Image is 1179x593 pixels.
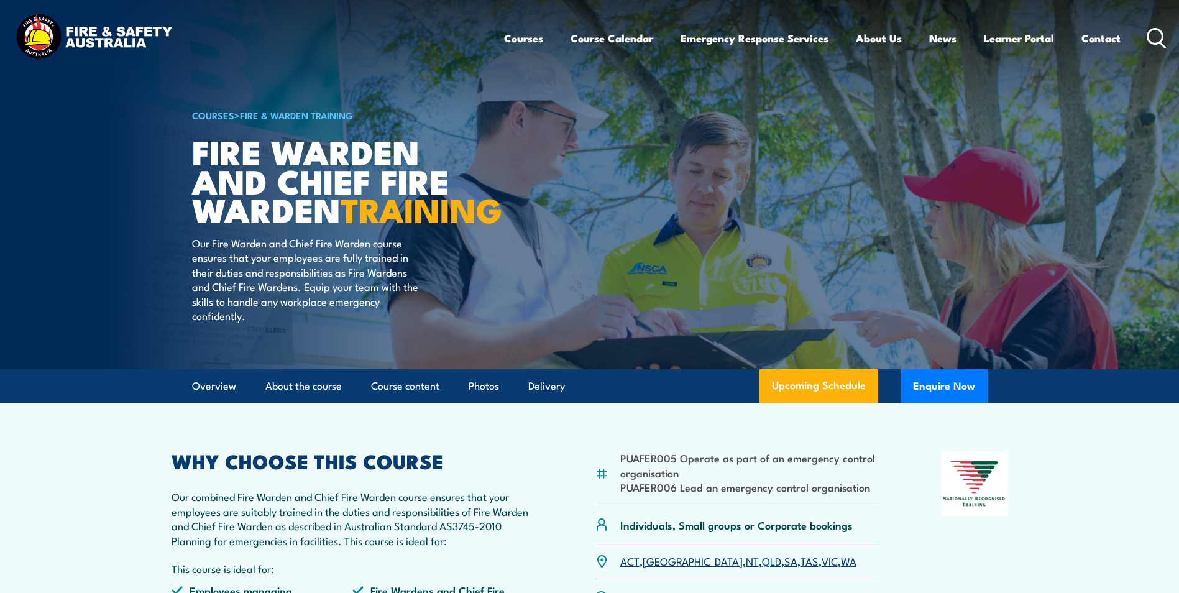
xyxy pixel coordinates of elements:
[192,108,234,122] a: COURSES
[620,554,856,568] p: , , , , , , ,
[371,370,439,403] a: Course content
[929,22,957,55] a: News
[528,370,565,403] a: Delivery
[192,108,499,122] h6: >
[984,22,1054,55] a: Learner Portal
[801,553,819,568] a: TAS
[172,561,534,576] p: This course is ideal for:
[172,452,534,469] h2: WHY CHOOSE THIS COURSE
[620,518,853,532] p: Individuals, Small groups or Corporate bookings
[822,553,838,568] a: VIC
[265,370,342,403] a: About the course
[941,452,1008,515] img: Nationally Recognised Training logo.
[620,451,881,480] li: PUAFER005 Operate as part of an emergency control organisation
[841,553,856,568] a: WA
[746,553,759,568] a: NT
[681,22,828,55] a: Emergency Response Services
[192,236,419,323] p: Our Fire Warden and Chief Fire Warden course ensures that your employees are fully trained in the...
[784,553,797,568] a: SA
[341,183,502,234] strong: TRAINING
[620,553,640,568] a: ACT
[856,22,902,55] a: About Us
[192,370,236,403] a: Overview
[504,22,543,55] a: Courses
[469,370,499,403] a: Photos
[759,369,878,403] a: Upcoming Schedule
[643,553,743,568] a: [GEOGRAPHIC_DATA]
[762,553,781,568] a: QLD
[901,369,988,403] button: Enquire Now
[620,480,881,494] li: PUAFER006 Lead an emergency control organisation
[1081,22,1121,55] a: Contact
[240,108,353,122] a: Fire & Warden Training
[172,489,534,548] p: Our combined Fire Warden and Chief Fire Warden course ensures that your employees are suitably tr...
[571,22,653,55] a: Course Calendar
[192,137,499,224] h1: Fire Warden and Chief Fire Warden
